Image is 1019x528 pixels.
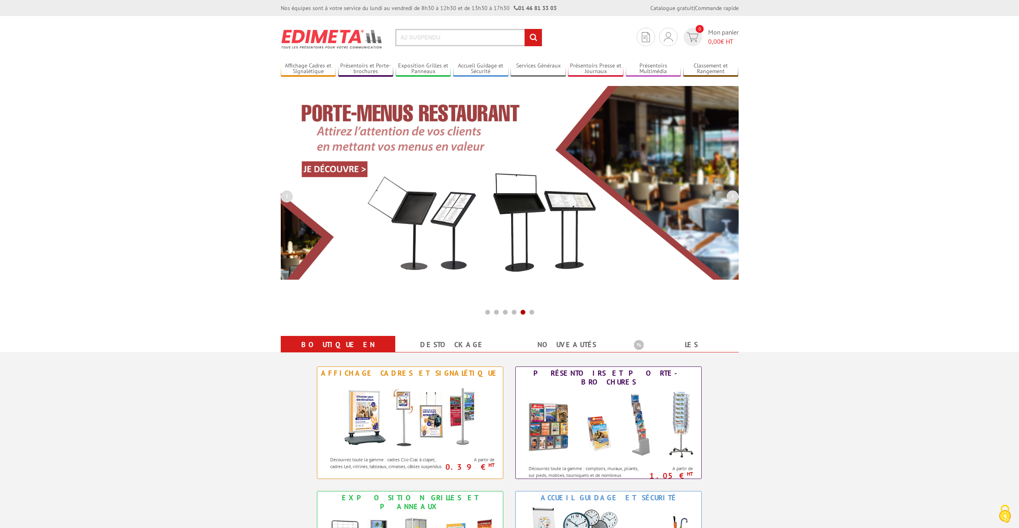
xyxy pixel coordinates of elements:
img: Cookies (fenêtre modale) [995,504,1015,524]
a: Services Généraux [511,62,566,76]
span: Mon panier [708,28,739,46]
p: 0.39 € [443,465,495,469]
strong: 01 46 81 33 03 [514,4,557,12]
div: Exposition Grilles et Panneaux [319,493,501,511]
p: Découvrez toute la gamme : comptoirs, muraux, pliants, sur pieds, mobiles, tourniquets et de nomb... [529,465,643,485]
div: | [650,4,739,12]
input: rechercher [525,29,542,46]
a: Boutique en ligne [290,338,386,366]
div: Présentoirs et Porte-brochures [518,369,699,387]
sup: HT [687,471,693,477]
a: Présentoirs et Porte-brochures Présentoirs et Porte-brochures Découvrez toute la gamme : comptoir... [515,366,702,479]
img: devis rapide [687,33,698,42]
a: Affichage Cadres et Signalétique [281,62,336,76]
p: 1.05 € [641,473,693,478]
a: Présentoirs Presse et Journaux [568,62,623,76]
a: Classement et Rangement [683,62,739,76]
a: Présentoirs Multimédia [626,62,681,76]
div: Accueil Guidage et Sécurité [518,493,699,502]
a: Destockage [405,338,500,352]
sup: HT [488,462,494,469]
a: Présentoirs et Porte-brochures [338,62,394,76]
a: devis rapide 0 Mon panier 0,00€ HT [682,28,739,46]
a: Accueil Guidage et Sécurité [453,62,508,76]
input: Rechercher un produit ou une référence... [395,29,542,46]
img: devis rapide [642,32,650,42]
a: Commande rapide [695,4,739,12]
img: Présentoir, panneau, stand - Edimeta - PLV, affichage, mobilier bureau, entreprise [281,24,383,54]
a: Affichage Cadres et Signalétique Affichage Cadres et Signalétique Découvrez toute la gamme : cadr... [317,366,503,479]
a: Les promotions [634,338,729,366]
p: Découvrez toute la gamme : cadres Clic-Clac à clapet, cadres Led, vitrines, tableaux, cimaises, c... [330,456,445,470]
span: 0 [696,25,704,33]
button: Cookies (fenêtre modale) [991,501,1019,528]
a: Exposition Grilles et Panneaux [396,62,451,76]
span: A partir de [645,465,693,472]
img: devis rapide [664,32,673,42]
span: 0,00 [708,37,721,45]
a: Catalogue gratuit [650,4,694,12]
b: Les promotions [634,338,734,354]
a: nouveautés [519,338,615,352]
span: A partir de [447,456,495,463]
div: Nos équipes sont à votre service du lundi au vendredi de 8h30 à 12h30 et de 13h30 à 17h30 [281,4,557,12]
img: Affichage Cadres et Signalétique [336,380,484,452]
span: € HT [708,37,739,46]
div: Affichage Cadres et Signalétique [319,369,501,378]
img: Présentoirs et Porte-brochures [520,389,697,461]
